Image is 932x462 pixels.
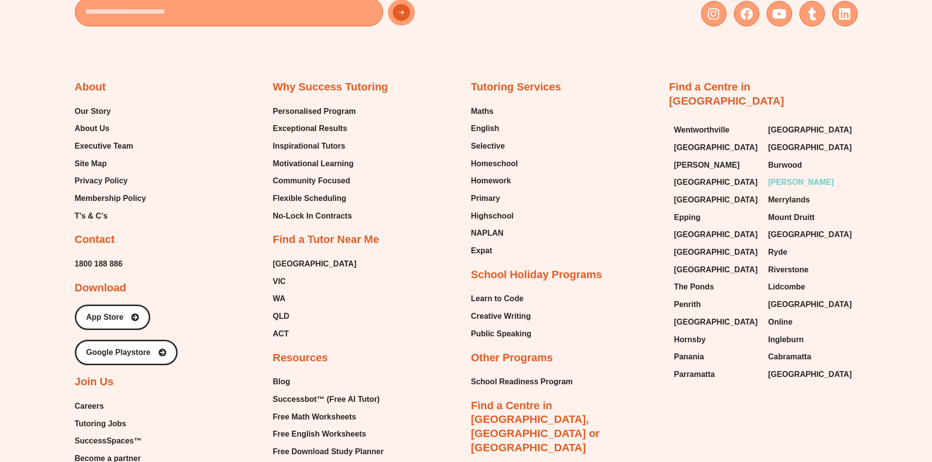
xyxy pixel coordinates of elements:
a: Lidcombe [768,280,853,294]
a: WA [273,291,357,306]
a: Successbot™ (Free AI Tutor) [273,392,390,407]
a: [GEOGRAPHIC_DATA] [674,140,759,155]
a: The Ponds [674,280,759,294]
span: Expat [471,243,493,258]
span: [GEOGRAPHIC_DATA] [674,193,758,207]
span: Epping [674,210,701,225]
h2: Find a Tutor Near Me [273,233,379,247]
a: About Us [75,121,146,136]
h2: Why Success Tutoring [273,80,388,94]
a: Public Speaking [471,327,532,341]
a: [PERSON_NAME] [674,158,759,173]
span: Blog [273,374,291,389]
span: Hornsby [674,332,706,347]
a: VIC [273,274,357,289]
span: [GEOGRAPHIC_DATA] [674,227,758,242]
span: Homework [471,174,511,188]
span: [GEOGRAPHIC_DATA] [768,227,852,242]
a: Careers [75,399,159,414]
span: [GEOGRAPHIC_DATA] [768,367,852,382]
a: Inspirational Tutors [273,139,356,154]
span: Executive Team [75,139,134,154]
span: [GEOGRAPHIC_DATA] [273,257,357,271]
a: Membership Policy [75,191,146,206]
a: Mount Druitt [768,210,853,225]
span: Privacy Policy [75,174,128,188]
span: [GEOGRAPHIC_DATA] [768,140,852,155]
span: Google Playstore [86,349,151,356]
span: Maths [471,104,494,119]
span: Successbot™ (Free AI Tutor) [273,392,380,407]
a: Parramatta [674,367,759,382]
h2: Download [75,281,126,295]
span: [GEOGRAPHIC_DATA] [768,297,852,312]
span: Free English Worksheets [273,427,366,441]
a: Panania [674,350,759,364]
a: Selective [471,139,518,154]
span: Cabramatta [768,350,811,364]
a: Our Story [75,104,146,119]
a: 1800 188 886 [75,257,123,271]
span: [GEOGRAPHIC_DATA] [768,123,852,137]
div: Chat Widget [769,352,932,462]
a: Google Playstore [75,340,178,365]
span: [PERSON_NAME] [674,158,740,173]
a: Ingleburn [768,332,853,347]
a: [GEOGRAPHIC_DATA] [674,175,759,190]
a: School Readiness Program [471,374,573,389]
span: Careers [75,399,104,414]
h2: Join Us [75,375,114,389]
span: QLD [273,309,290,324]
span: Online [768,315,793,330]
a: NAPLAN [471,226,518,241]
a: Motivational Learning [273,156,356,171]
span: Parramatta [674,367,715,382]
span: [GEOGRAPHIC_DATA] [674,245,758,260]
a: Tutoring Jobs [75,417,159,431]
a: Free English Worksheets [273,427,390,441]
a: Personalised Program [273,104,356,119]
a: Expat [471,243,518,258]
span: SuccessSpaces™ [75,434,142,448]
a: [GEOGRAPHIC_DATA] [674,263,759,277]
a: [PERSON_NAME] [768,175,853,190]
span: [GEOGRAPHIC_DATA] [674,315,758,330]
span: T’s & C’s [75,209,108,223]
a: [GEOGRAPHIC_DATA] [674,227,759,242]
h2: About [75,80,106,94]
a: English [471,121,518,136]
a: Free Download Study Planner [273,444,390,459]
a: Maths [471,104,518,119]
a: Cabramatta [768,350,853,364]
span: Site Map [75,156,107,171]
span: Our Story [75,104,111,119]
a: [GEOGRAPHIC_DATA] [674,245,759,260]
a: [GEOGRAPHIC_DATA] [768,140,853,155]
span: VIC [273,274,286,289]
span: NAPLAN [471,226,504,241]
a: Epping [674,210,759,225]
a: [GEOGRAPHIC_DATA] [768,123,853,137]
span: Lidcombe [768,280,805,294]
h2: Other Programs [471,351,553,365]
a: Homework [471,174,518,188]
a: No-Lock In Contracts [273,209,356,223]
span: Selective [471,139,505,154]
a: Blog [273,374,390,389]
a: Community Focused [273,174,356,188]
a: Flexible Scheduling [273,191,356,206]
span: WA [273,291,286,306]
span: Ingleburn [768,332,804,347]
span: Burwood [768,158,802,173]
a: QLD [273,309,357,324]
a: [GEOGRAPHIC_DATA] [674,315,759,330]
a: Free Math Worksheets [273,410,390,424]
a: Ryde [768,245,853,260]
a: SuccessSpaces™ [75,434,159,448]
a: Creative Writing [471,309,532,324]
a: [GEOGRAPHIC_DATA] [768,297,853,312]
a: App Store [75,305,150,330]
